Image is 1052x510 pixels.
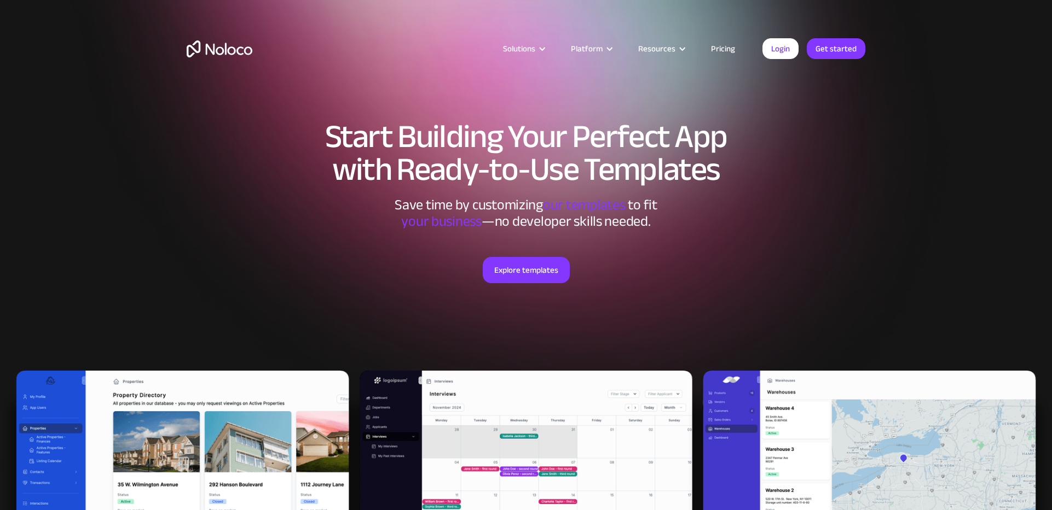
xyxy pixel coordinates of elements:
[489,42,557,56] div: Solutions
[557,42,625,56] div: Platform
[625,42,697,56] div: Resources
[401,208,482,235] span: your business
[543,191,626,218] span: our templates
[807,38,865,59] a: Get started
[187,40,252,57] a: home
[697,42,749,56] a: Pricing
[762,38,799,59] a: Login
[362,197,690,230] div: Save time by customizing to fit ‍ —no developer skills needed.
[187,120,865,186] h1: Start Building Your Perfect App with Ready-to-Use Templates
[503,42,535,56] div: Solutions
[571,42,603,56] div: Platform
[638,42,675,56] div: Resources
[483,257,570,283] a: Explore templates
